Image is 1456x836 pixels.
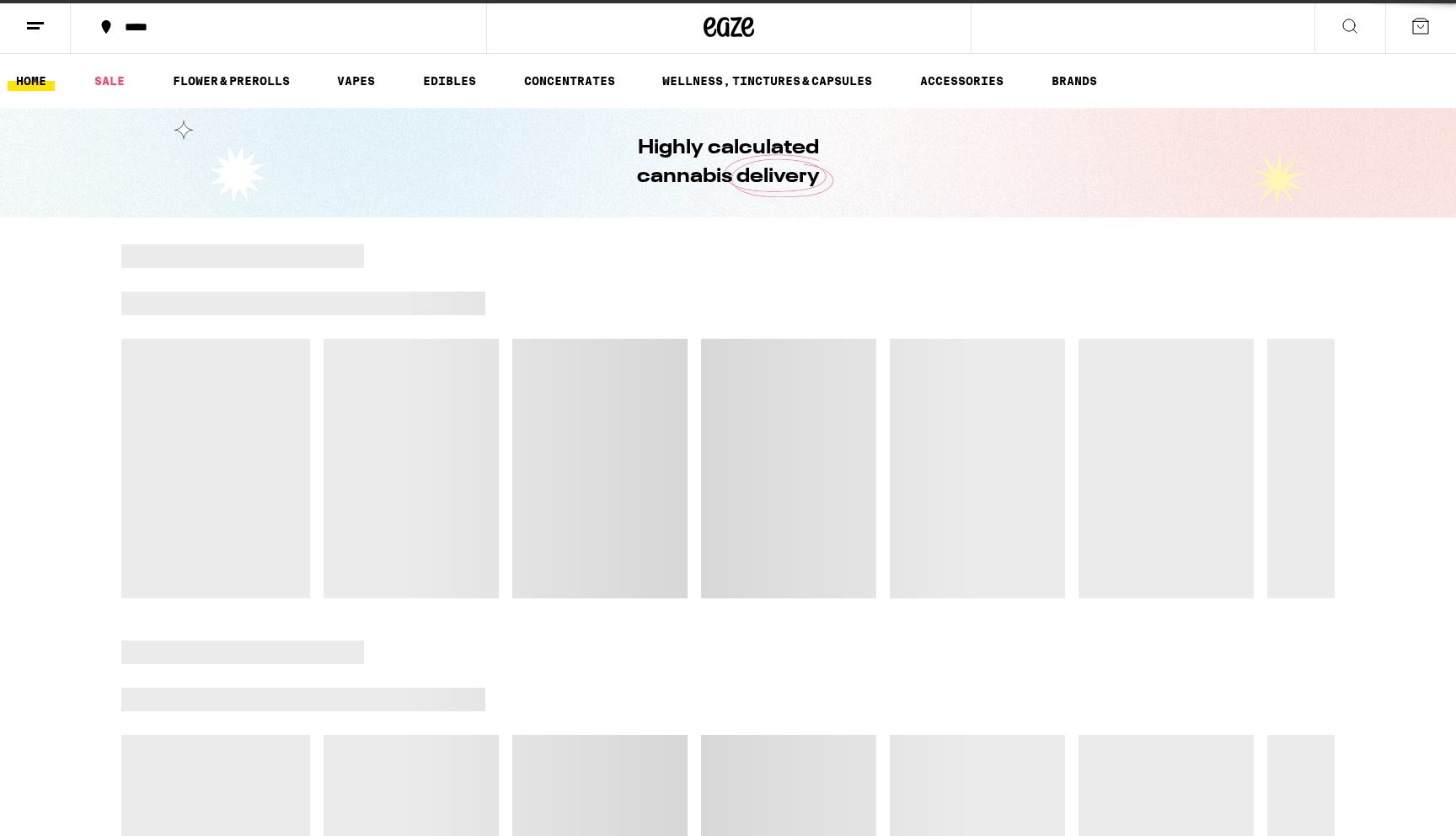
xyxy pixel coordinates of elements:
a: HOME [8,71,55,91]
a: BRANDS [1043,71,1105,91]
h1: Highly calculated cannabis delivery [589,134,867,191]
a: EDIBLES [415,71,484,91]
a: ACCESSORIES [912,71,1012,91]
a: SALE [86,71,133,91]
a: WELLNESS, TINCTURES & CAPSULES [654,71,881,91]
a: CONCENTRATES [516,71,624,91]
a: FLOWER & PREROLLS [164,71,298,91]
a: VAPES [329,71,383,91]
